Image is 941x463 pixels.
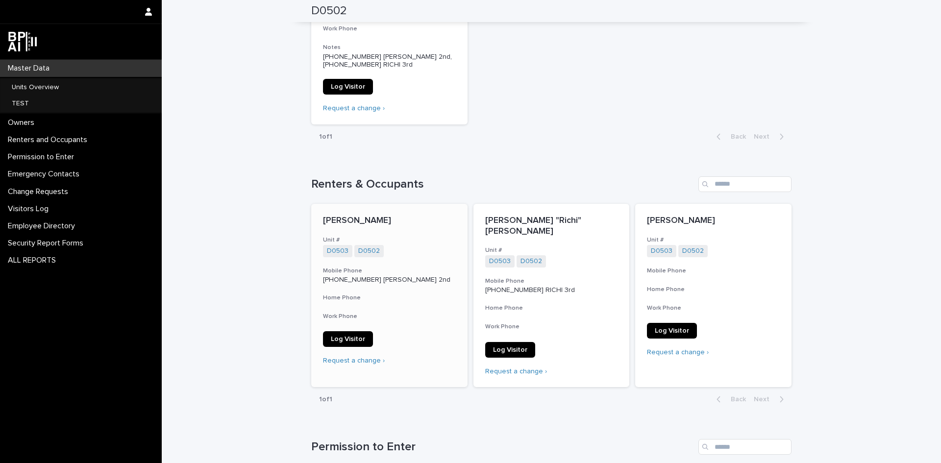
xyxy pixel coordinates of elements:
span: Back [725,396,746,403]
a: Log Visitor [323,331,373,347]
h3: Notes [323,44,456,51]
a: [PERSON_NAME] "Richi" [PERSON_NAME]Unit #D0503 D0502 Mobile Phone[PHONE_NUMBER] RICHI 3rdHome Pho... [473,204,630,387]
p: Visitors Log [4,204,56,214]
p: Permission to Enter [4,152,82,162]
span: Log Visitor [331,336,365,342]
a: Log Visitor [647,323,697,339]
h3: Work Phone [485,323,618,331]
h1: Renters & Occupants [311,177,694,192]
h3: Mobile Phone [323,267,456,275]
h3: Home Phone [485,304,618,312]
input: Search [698,439,792,455]
a: D0502 [358,247,380,255]
p: [PERSON_NAME] [647,216,780,226]
h3: Unit # [323,236,456,244]
a: D0503 [327,247,348,255]
h1: Permission to Enter [311,440,694,454]
img: dwgmcNfxSF6WIOOXiGgu [8,32,37,51]
button: Next [750,132,792,141]
p: Change Requests [4,187,76,196]
a: Log Visitor [485,342,535,358]
a: D0503 [651,247,672,255]
p: Owners [4,118,42,127]
button: Next [750,395,792,404]
a: D0503 [489,257,511,266]
p: [PERSON_NAME] "Richi" [PERSON_NAME] [485,216,618,237]
p: 1 of 1 [311,125,340,149]
a: [PHONE_NUMBER] [PERSON_NAME] 2nd [323,276,450,283]
input: Search [698,176,792,192]
p: Units Overview [4,83,67,92]
span: Log Visitor [493,346,527,353]
p: ALL REPORTS [4,256,64,265]
p: [PHONE_NUMBER] [PERSON_NAME] 2nd, [PHONE_NUMBER] RICHI 3rd [323,53,456,70]
a: D0502 [682,247,704,255]
a: Request a change › [323,105,385,112]
p: Master Data [4,64,57,73]
span: Next [754,396,775,403]
span: Back [725,133,746,140]
h3: Home Phone [647,286,780,293]
p: Security Report Forms [4,239,91,248]
p: Employee Directory [4,221,83,231]
p: [PERSON_NAME] [323,216,456,226]
h3: Home Phone [323,294,456,302]
button: Back [709,132,750,141]
p: Emergency Contacts [4,170,87,179]
span: Log Visitor [655,327,689,334]
a: [PHONE_NUMBER] RICHI 3rd [485,287,575,293]
button: Back [709,395,750,404]
a: Request a change › [647,349,709,356]
p: 1 of 1 [311,388,340,412]
h2: D0502 [311,4,347,18]
a: Log Visitor [323,79,373,95]
p: TEST [4,99,37,108]
p: Renters and Occupants [4,135,95,145]
h3: Unit # [485,246,618,254]
a: Request a change › [323,357,385,364]
a: D0502 [520,257,542,266]
h3: Work Phone [323,313,456,320]
h3: Mobile Phone [647,267,780,275]
a: [PERSON_NAME]Unit #D0503 D0502 Mobile PhoneHome PhoneWork PhoneLog VisitorRequest a change › [635,204,792,387]
span: Log Visitor [331,83,365,90]
h3: Unit # [647,236,780,244]
h3: Work Phone [323,25,456,33]
a: Request a change › [485,368,547,375]
span: Next [754,133,775,140]
h3: Mobile Phone [485,277,618,285]
a: [PERSON_NAME]Unit #D0503 D0502 Mobile Phone[PHONE_NUMBER] [PERSON_NAME] 2ndHome PhoneWork PhoneLo... [311,204,468,387]
h3: Work Phone [647,304,780,312]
